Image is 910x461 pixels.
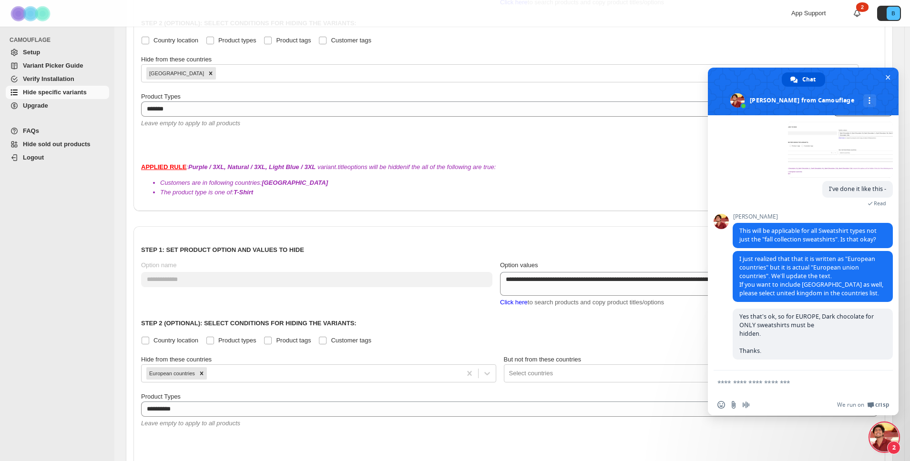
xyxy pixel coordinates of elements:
[883,72,893,82] span: Close chat
[837,401,889,409] a: We run onCrisp
[863,94,876,107] div: More channels
[188,163,316,170] b: Purple / 3XL, Natural / 3XL, Light Blue / 3XL
[717,379,868,387] textarea: Compose your message...
[500,299,664,306] span: to search products and copy product titles/options
[23,49,40,56] span: Setup
[887,441,900,454] span: 2
[23,102,48,109] span: Upgrade
[218,337,256,344] span: Product types
[234,189,253,196] b: T-Shirt
[887,7,900,20] span: Avatar with initials B
[782,72,825,87] div: Chat
[141,319,878,328] p: Step 2 (Optional): Select conditions for hiding the variants:
[141,120,240,127] span: Leave empty to apply to all products
[146,67,205,80] div: [GEOGRAPHIC_DATA]
[739,227,877,243] span: This will be applicable for all Sweatshirt types not just the "fall collection sweatshirts". Is t...
[717,401,725,409] span: Insert an emoji
[146,367,196,380] div: European countries
[141,93,181,100] span: Product Types
[6,72,109,86] a: Verify Installation
[802,72,816,87] span: Chat
[218,37,256,44] span: Product types
[733,213,893,220] span: [PERSON_NAME]
[153,337,198,344] span: Country location
[23,127,39,134] span: FAQs
[160,189,253,196] span: The product type is one of:
[6,86,109,99] a: Hide specific variants
[141,245,878,255] p: Step 1: Set product option and values to hide
[262,179,328,186] b: [GEOGRAPHIC_DATA]
[23,154,44,161] span: Logout
[141,56,212,63] span: Hide from these countries
[276,337,311,344] span: Product tags
[874,200,886,207] span: Read
[739,312,874,355] span: Yes that’s ok, so for EUROPE, Dark chocolate for ONLY sweatshirts must be hidden. Thanks.
[141,162,878,197] div: : variant.title options will be hidden if the all of the following are true:
[10,36,110,44] span: CAMOUFLAGE
[331,37,371,44] span: Customer tags
[6,99,109,112] a: Upgrade
[6,124,109,138] a: FAQs
[6,46,109,59] a: Setup
[153,37,198,44] span: Country location
[829,185,886,193] span: I've done it like this -
[875,401,889,409] span: Crisp
[791,10,826,17] span: App Support
[739,255,883,297] span: I just realized that that it is written as "European countries" but it is actual "European union ...
[141,356,212,363] span: Hide from these countries
[6,151,109,164] a: Logout
[196,367,207,380] div: Remove European countries
[6,59,109,72] a: Variant Picker Guide
[141,393,181,400] span: Product Types
[160,179,328,186] span: Customers are in following countries:
[141,261,176,269] span: Option name
[891,10,895,16] text: B
[141,420,240,427] span: Leave empty to apply to all products
[730,401,737,409] span: Send a file
[23,140,91,148] span: Hide sold out products
[205,67,216,80] div: Remove United Kingdom
[500,261,538,269] span: Option values
[852,9,862,18] a: 2
[331,337,371,344] span: Customer tags
[23,62,83,69] span: Variant Picker Guide
[877,6,901,21] button: Avatar with initials B
[8,0,55,27] img: Camouflage
[23,89,87,96] span: Hide specific variants
[141,163,186,170] strong: APPLIED RULE
[837,401,864,409] span: We run on
[276,37,311,44] span: Product tags
[23,75,74,82] span: Verify Installation
[6,138,109,151] a: Hide sold out products
[856,2,869,12] div: 2
[742,401,750,409] span: Audio message
[504,356,582,363] span: But not from these countries
[500,299,528,306] span: Click here
[870,423,899,451] div: Close chat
